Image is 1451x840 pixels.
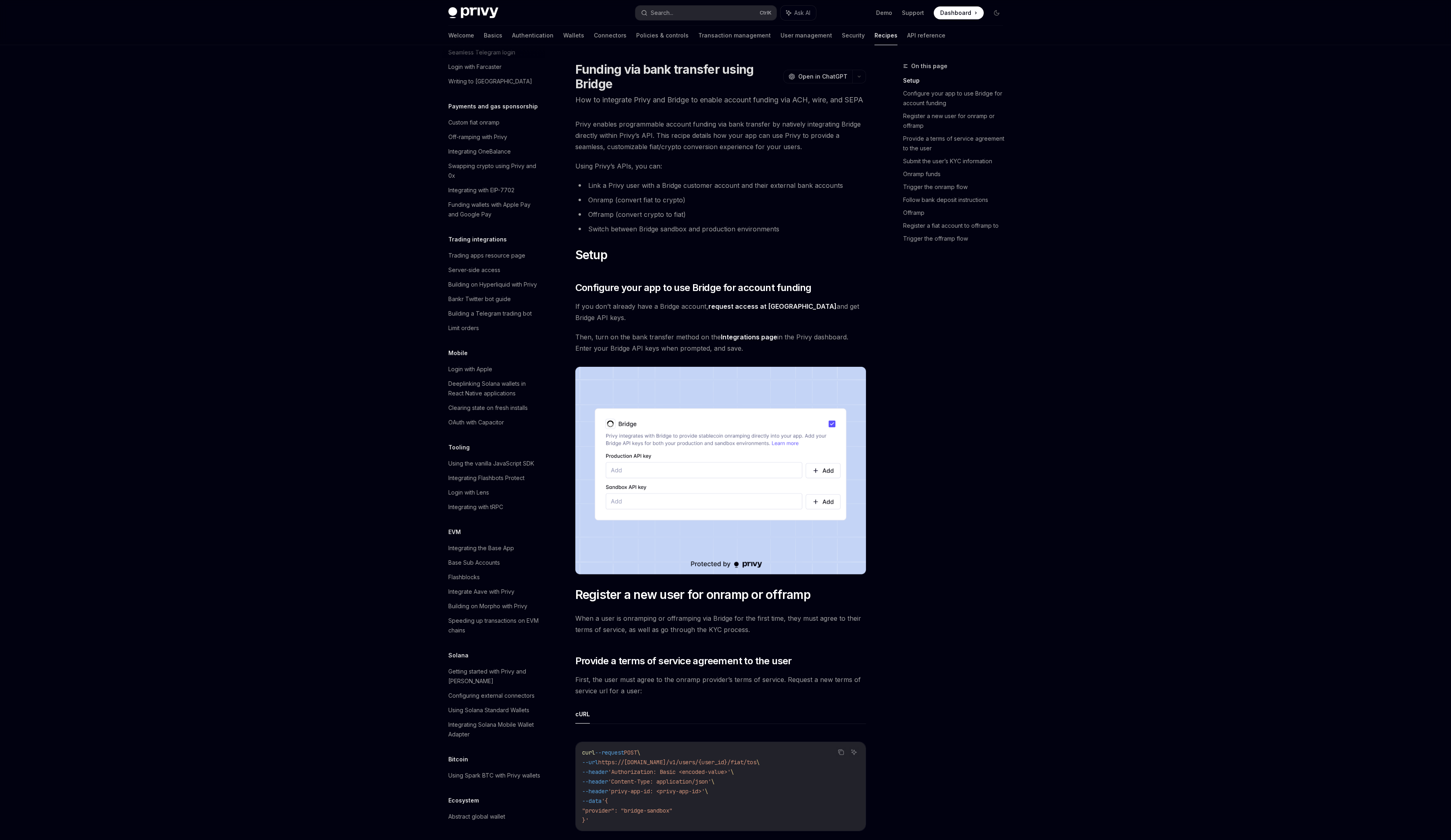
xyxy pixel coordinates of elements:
[448,502,503,512] div: Integrating with tRPC
[903,219,1010,232] a: Register a fiat account to offramp to
[448,755,468,764] h5: Bitcoin
[849,747,859,757] button: Ask AI
[442,144,545,159] a: Integrating OneBalance
[575,674,866,697] span: First, the user must agree to the onramp provider’s terms of service. Request a new terms of serv...
[448,572,480,582] div: Flashblocks
[794,9,810,17] span: Ask AI
[934,6,984,19] a: Dashboard
[911,61,947,71] span: On this page
[940,9,971,17] span: Dashboard
[575,247,607,262] span: Setup
[582,768,608,776] span: --header
[442,159,545,183] a: Swapping crypto using Privy and 0x
[608,788,705,795] span: 'privy-app-id: <privy-app-id>'
[876,9,892,17] a: Demo
[442,555,545,570] a: Base Sub Accounts
[575,209,866,220] li: Offramp (convert crypto to fiat)
[602,797,608,805] span: '{
[448,796,479,805] h5: Ecosystem
[624,749,637,756] span: POST
[598,759,756,766] span: https://[DOMAIN_NAME]/v1/users/{user_id}/fiat/tos
[448,147,511,156] div: Integrating OneBalance
[575,223,866,235] li: Switch between Bridge sandbox and production environments
[651,8,673,18] div: Search...
[594,26,627,45] a: Connectors
[442,768,545,783] a: Using Spark BTC with Privy wallets
[448,601,527,611] div: Building on Morpho with Privy
[442,717,545,742] a: Integrating Solana Mobile Wallet Adapter
[448,251,525,260] div: Trading apps resource page
[442,613,545,638] a: Speeding up transactions on EVM chains
[575,194,866,206] li: Onramp (convert fiat to crypto)
[637,749,640,756] span: \
[448,812,505,821] div: Abstract global wallet
[903,232,1010,245] a: Trigger the offramp flow
[442,130,545,144] a: Off-ramping with Privy
[903,168,1010,181] a: Onramp funds
[721,333,777,341] a: Integrations page
[842,26,865,45] a: Security
[575,613,866,635] span: When a user is onramping or offramping via Bridge for the first time, they must agree to their te...
[902,9,924,17] a: Support
[448,403,528,413] div: Clearing state on fresh installs
[448,7,498,19] img: dark logo
[595,749,624,756] span: --request
[903,206,1010,219] a: Offramp
[990,6,1003,19] button: Toggle dark mode
[698,26,771,45] a: Transaction management
[512,26,554,45] a: Authentication
[448,705,529,715] div: Using Solana Standard Wallets
[448,558,500,568] div: Base Sub Accounts
[575,281,812,294] span: Configure your app to use Bridge for account funding
[448,443,470,452] h5: Tooling
[442,292,545,306] a: Bankr Twitter bot guide
[582,778,608,785] span: --header
[708,302,837,311] a: request access at [GEOGRAPHIC_DATA]
[448,200,540,219] div: Funding wallets with Apple Pay and Google Pay
[582,817,589,824] span: }'
[448,161,540,181] div: Swapping crypto using Privy and 0x
[448,418,504,427] div: OAuth with Capacitor
[442,198,545,222] a: Funding wallets with Apple Pay and Google Pay
[783,70,852,83] button: Open in ChatGPT
[442,703,545,717] a: Using Solana Standard Wallets
[448,348,468,358] h5: Mobile
[575,367,866,574] img: Bridge Configuration
[448,118,500,127] div: Custom fiat onramp
[575,655,792,667] span: Provide a terms of service agreement to the user
[442,688,545,703] a: Configuring external connectors
[705,788,708,795] span: \
[731,768,734,776] span: \
[582,797,602,805] span: --data
[442,541,545,555] a: Integrating the Base App
[448,280,537,289] div: Building on Hyperliquid with Privy
[448,488,489,497] div: Login with Lens
[448,364,492,374] div: Login with Apple
[442,570,545,584] a: Flashblocks
[442,74,545,89] a: Writing to [GEOGRAPHIC_DATA]
[448,235,507,244] h5: Trading integrations
[448,616,540,635] div: Speeding up transactions on EVM chains
[448,62,502,72] div: Login with Farcaster
[442,471,545,485] a: Integrating Flashbots Protect
[442,115,545,130] a: Custom fiat onramp
[781,26,832,45] a: User management
[448,543,514,553] div: Integrating the Base App
[442,500,545,514] a: Integrating with tRPC
[448,459,534,468] div: Using the vanilla JavaScript SDK
[575,180,866,191] li: Link a Privy user with a Bridge customer account and their external bank accounts
[442,485,545,500] a: Login with Lens
[575,331,866,354] span: Then, turn on the bank transfer method on the in the Privy dashboard. Enter your Bridge API keys ...
[903,193,1010,206] a: Follow bank deposit instructions
[448,323,479,333] div: Limit orders
[448,587,514,597] div: Integrate Aave with Privy
[903,132,1010,155] a: Provide a terms of service agreement to the user
[636,26,689,45] a: Policies & controls
[608,778,711,785] span: 'Content-Type: application/json'
[608,768,731,776] span: 'Authorization: Basic <encoded-value>'
[903,110,1010,132] a: Register a new user for onramp or offramp
[442,415,545,430] a: OAuth with Capacitor
[575,301,866,323] span: If you don’t already have a Bridge account, and get Bridge API keys.
[448,771,540,780] div: Using Spark BTC with Privy wallets
[903,74,1010,87] a: Setup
